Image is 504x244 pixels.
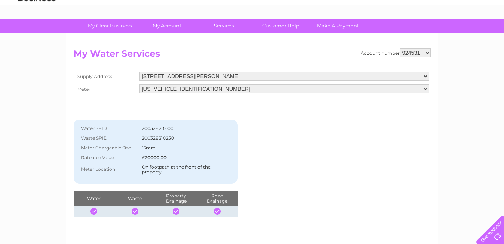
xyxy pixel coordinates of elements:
th: Waste [114,191,155,206]
th: Meter Location [77,163,140,177]
td: 200328210250 [140,133,234,143]
td: 200328210100 [140,124,234,133]
th: Water SPID [77,124,140,133]
a: My Clear Business [79,19,141,33]
h2: My Water Services [74,48,431,63]
div: Account number [361,48,431,57]
a: My Account [136,19,198,33]
div: Clear Business is a trading name of Verastar Limited (registered in [GEOGRAPHIC_DATA] No. 3667643... [75,4,430,36]
a: Energy [391,32,407,38]
th: Meter Chargeable Size [77,143,140,153]
th: Rateable Value [77,153,140,163]
td: On footpath at the front of the property. [140,163,234,177]
a: Contact [454,32,472,38]
th: Property Drainage [155,191,196,206]
th: Meter [74,83,137,95]
img: logo.png [18,20,56,42]
td: £20000.00 [140,153,234,163]
th: Road Drainage [197,191,238,206]
a: Log out [479,32,497,38]
td: 15mm [140,143,234,153]
a: Telecoms [412,32,434,38]
a: Services [193,19,255,33]
a: Water [372,32,386,38]
a: 0333 014 3131 [363,4,414,13]
a: Make A Payment [307,19,369,33]
th: Water [74,191,114,206]
a: Blog [439,32,450,38]
th: Waste SPID [77,133,140,143]
th: Supply Address [74,70,137,83]
a: Customer Help [250,19,312,33]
